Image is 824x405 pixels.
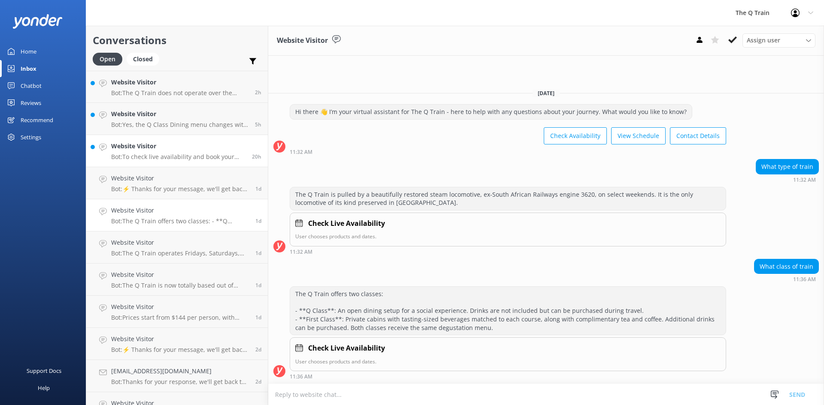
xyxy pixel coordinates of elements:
h4: Website Visitor [111,334,249,344]
span: 12:51pm 13-Aug-2025 (UTC +10:00) Australia/Sydney [255,185,261,192]
div: Settings [21,129,41,146]
p: Bot: The Q Train does not operate over the Christmas/New Year period as it shuts for two weeks so... [111,89,248,97]
div: Recommend [21,111,53,129]
h4: Website Visitor [111,109,248,119]
p: Bot: Yes, the Q Class Dining menu changes with the seasons. Be sure to check the website for upda... [111,121,248,129]
h4: Website Visitor [111,174,249,183]
img: yonder-white-logo.png [13,14,62,28]
a: Website VisitorBot:The Q Train operates Fridays, Saturdays, and Sundays all year round, except on... [86,231,268,264]
p: Bot: The Q Train offers two classes: - **Q Class**: An open dining setup for a social experience.... [111,217,249,225]
h3: Website Visitor [277,35,328,46]
h4: Website Visitor [111,78,248,87]
span: [DATE] [533,90,560,97]
a: Website VisitorBot:The Q Train is now totally based out of [GEOGRAPHIC_DATA]. Unless a train is p... [86,264,268,296]
div: 11:36am 13-Aug-2025 (UTC +10:00) Australia/Sydney [290,373,726,379]
p: Bot: The Q Train is now totally based out of [GEOGRAPHIC_DATA]. Unless a train is privately chart... [111,282,249,289]
div: The Q Train offers two classes: - **Q Class**: An open dining setup for a social experience. Drin... [290,287,726,335]
p: Bot: To check live availability and book your experience, please visit [URL][DOMAIN_NAME]. [111,153,245,161]
div: Open [93,53,122,66]
a: Website VisitorBot:To check live availability and book your experience, please visit [URL][DOMAIN... [86,135,268,167]
a: Website VisitorBot:The Q Train does not operate over the Christmas/New Year period as it shuts fo... [86,71,268,103]
div: Chatbot [21,77,42,94]
span: 06:09am 13-Aug-2025 (UTC +10:00) Australia/Sydney [255,314,261,321]
span: 07:56am 13-Aug-2025 (UTC +10:00) Australia/Sydney [255,249,261,257]
a: Website VisitorBot:Yes, the Q Class Dining menu changes with the seasons. Be sure to check the we... [86,103,268,135]
span: 11:36am 13-Aug-2025 (UTC +10:00) Australia/Sydney [255,217,261,225]
p: Bot: Prices start from $144 per person, with several dining options to choose from. To explore cu... [111,314,249,321]
button: Contact Details [670,127,726,144]
span: 07:48am 13-Aug-2025 (UTC +10:00) Australia/Sydney [255,282,261,289]
h4: [EMAIL_ADDRESS][DOMAIN_NAME] [111,366,249,376]
strong: 11:36 AM [793,277,816,282]
strong: 11:36 AM [290,374,312,379]
div: Closed [127,53,159,66]
div: Inbox [21,60,36,77]
span: 11:05am 14-Aug-2025 (UTC +10:00) Australia/Sydney [255,121,261,128]
h4: Website Visitor [111,270,249,279]
div: 11:36am 13-Aug-2025 (UTC +10:00) Australia/Sydney [754,276,819,282]
h4: Check Live Availability [308,218,385,229]
a: Website VisitorBot:The Q Train offers two classes: - **Q Class**: An open dining setup for a soci... [86,199,268,231]
div: Help [38,379,50,396]
div: 11:32am 13-Aug-2025 (UTC +10:00) Australia/Sydney [756,177,819,183]
p: Bot: The Q Train operates Fridays, Saturdays, and Sundays all year round, except on Public Holida... [111,249,249,257]
a: [EMAIL_ADDRESS][DOMAIN_NAME]Bot:Thanks for your response, we'll get back to you as soon as we can... [86,360,268,392]
h4: Website Visitor [111,302,249,312]
h4: Website Visitor [111,141,245,151]
span: 08:13pm 13-Aug-2025 (UTC +10:00) Australia/Sydney [252,153,261,160]
div: Hi there 👋 I’m your virtual assistant for The Q Train - here to help with any questions about you... [290,105,692,119]
h4: Check Live Availability [308,343,385,354]
h4: Website Visitor [111,206,249,215]
h4: Website Visitor [111,238,249,247]
div: Reviews [21,94,41,111]
span: Assign user [747,36,780,45]
a: Closed [127,54,164,63]
div: 11:32am 13-Aug-2025 (UTC +10:00) Australia/Sydney [290,149,726,155]
span: 01:00pm 12-Aug-2025 (UTC +10:00) Australia/Sydney [255,378,261,385]
a: Website VisitorBot:⚡ Thanks for your message, we'll get back to you as soon as we can. You're als... [86,328,268,360]
div: 11:32am 13-Aug-2025 (UTC +10:00) Australia/Sydney [290,249,726,255]
a: Website VisitorBot:Prices start from $144 per person, with several dining options to choose from.... [86,296,268,328]
a: Open [93,54,127,63]
strong: 11:32 AM [290,249,312,255]
button: View Schedule [611,127,666,144]
div: What class of train [754,259,818,274]
span: 04:30pm 12-Aug-2025 (UTC +10:00) Australia/Sydney [255,346,261,353]
span: 01:59pm 14-Aug-2025 (UTC +10:00) Australia/Sydney [255,89,261,96]
strong: 11:32 AM [290,150,312,155]
h2: Conversations [93,32,261,48]
p: User chooses products and dates. [295,357,721,366]
button: Check Availability [544,127,607,144]
p: Bot: ⚡ Thanks for your message, we'll get back to you as soon as we can. You're also welcome to k... [111,346,249,354]
div: Home [21,43,36,60]
p: Bot: Thanks for your response, we'll get back to you as soon as we can during opening hours. [111,378,249,386]
strong: 11:32 AM [793,177,816,183]
p: Bot: ⚡ Thanks for your message, we'll get back to you as soon as we can. You're also welcome to k... [111,185,249,193]
a: Website VisitorBot:⚡ Thanks for your message, we'll get back to you as soon as we can. You're als... [86,167,268,199]
p: User chooses products and dates. [295,232,721,240]
div: What type of train [756,159,818,174]
div: Support Docs [27,362,61,379]
div: The Q Train is pulled by a beautifully restored steam locomotive, ex-South African Railways engin... [290,187,726,210]
div: Assign User [742,33,815,47]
